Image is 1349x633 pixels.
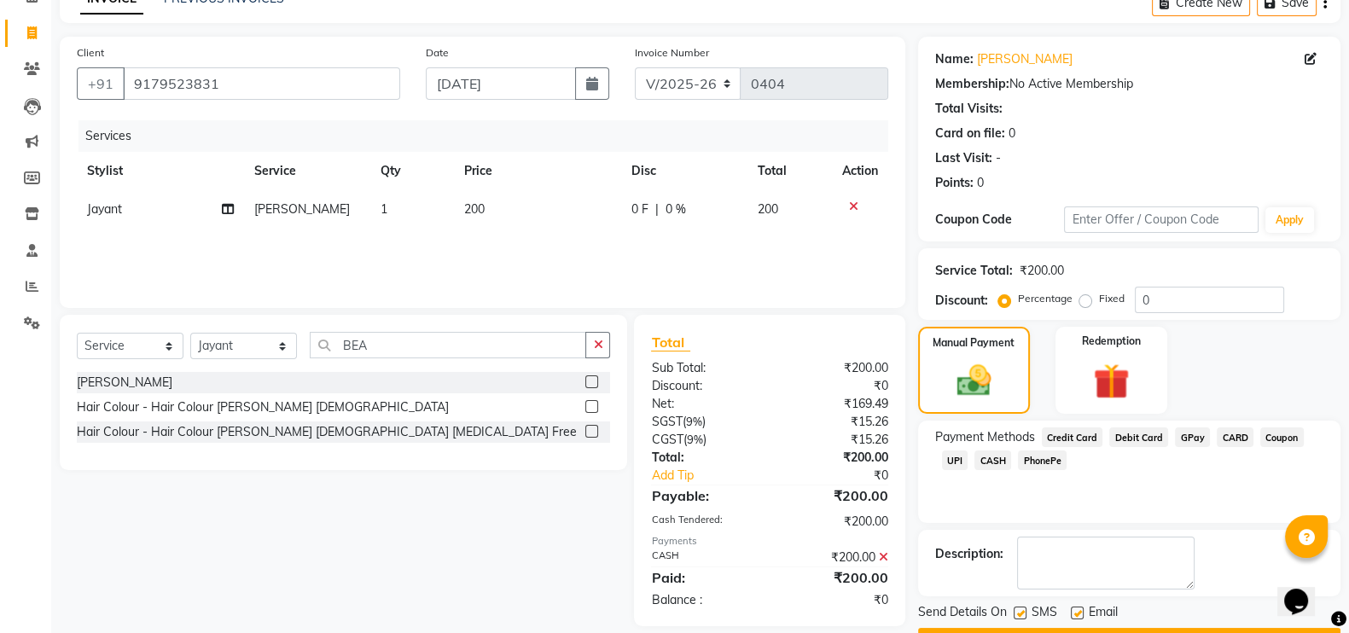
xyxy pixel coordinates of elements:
[77,45,104,61] label: Client
[638,513,770,531] div: Cash Tendered:
[638,467,791,485] a: Add Tip
[935,125,1005,142] div: Card on file:
[78,120,901,152] div: Services
[977,50,1073,68] a: [PERSON_NAME]
[770,413,901,431] div: ₹15.26
[1175,427,1210,447] span: GPay
[1018,291,1073,306] label: Percentage
[77,398,449,416] div: Hair Colour - Hair Colour [PERSON_NAME] [DEMOGRAPHIC_DATA]
[244,152,370,190] th: Service
[1217,427,1253,447] span: CARD
[1018,450,1067,470] span: PhonePe
[77,152,244,190] th: Stylist
[381,201,387,217] span: 1
[933,335,1015,351] label: Manual Payment
[651,534,887,549] div: Payments
[638,377,770,395] div: Discount:
[123,67,400,100] input: Search by Name/Mobile/Email/Code
[1032,603,1057,624] span: SMS
[996,149,1001,167] div: -
[935,149,992,167] div: Last Visit:
[655,200,659,218] span: |
[638,567,770,588] div: Paid:
[635,45,709,61] label: Invoice Number
[770,567,901,588] div: ₹200.00
[1099,291,1125,306] label: Fixed
[638,485,770,506] div: Payable:
[254,201,350,217] span: [PERSON_NAME]
[638,359,770,377] div: Sub Total:
[935,100,1003,118] div: Total Visits:
[87,201,122,217] span: Jayant
[935,428,1035,446] span: Payment Methods
[310,332,586,358] input: Search or Scan
[651,432,683,447] span: CGST
[666,200,686,218] span: 0 %
[770,485,901,506] div: ₹200.00
[935,545,1003,563] div: Description:
[685,415,701,428] span: 9%
[631,200,648,218] span: 0 F
[1064,206,1259,233] input: Enter Offer / Coupon Code
[1277,565,1332,616] iframe: chat widget
[651,334,690,351] span: Total
[638,431,770,449] div: ( )
[370,152,455,190] th: Qty
[758,201,778,217] span: 200
[1020,262,1064,280] div: ₹200.00
[935,292,988,310] div: Discount:
[770,431,901,449] div: ₹15.26
[770,377,901,395] div: ₹0
[935,262,1013,280] div: Service Total:
[638,591,770,609] div: Balance :
[977,174,984,192] div: 0
[1082,334,1141,349] label: Redemption
[621,152,747,190] th: Disc
[770,359,901,377] div: ₹200.00
[770,395,901,413] div: ₹169.49
[1265,207,1314,233] button: Apply
[77,423,577,441] div: Hair Colour - Hair Colour [PERSON_NAME] [DEMOGRAPHIC_DATA] [MEDICAL_DATA] Free
[1082,359,1140,404] img: _gift.svg
[935,75,1009,93] div: Membership:
[77,374,172,392] div: [PERSON_NAME]
[792,467,901,485] div: ₹0
[1109,427,1168,447] span: Debit Card
[1089,603,1118,624] span: Email
[935,174,974,192] div: Points:
[1009,125,1015,142] div: 0
[651,414,682,429] span: SGST
[974,450,1011,470] span: CASH
[638,413,770,431] div: ( )
[770,449,901,467] div: ₹200.00
[770,513,901,531] div: ₹200.00
[770,549,901,566] div: ₹200.00
[454,152,621,190] th: Price
[935,50,974,68] div: Name:
[464,201,485,217] span: 200
[638,395,770,413] div: Net:
[686,433,702,446] span: 9%
[747,152,832,190] th: Total
[77,67,125,100] button: +91
[935,211,1065,229] div: Coupon Code
[1260,427,1304,447] span: Coupon
[918,603,1007,624] span: Send Details On
[770,591,901,609] div: ₹0
[935,75,1323,93] div: No Active Membership
[832,152,888,190] th: Action
[942,450,968,470] span: UPI
[426,45,449,61] label: Date
[946,361,1002,400] img: _cash.svg
[638,549,770,566] div: CASH
[638,449,770,467] div: Total:
[1042,427,1103,447] span: Credit Card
